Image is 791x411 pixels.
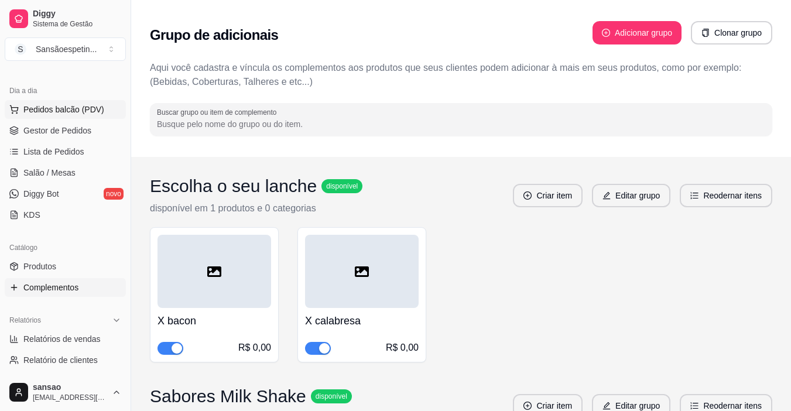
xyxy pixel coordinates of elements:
button: Select a team [5,37,126,61]
div: Sansãoespetin ... [36,43,97,55]
span: Diggy Bot [23,188,59,200]
span: S [15,43,26,55]
span: Diggy [33,9,121,19]
button: copyClonar grupo [691,21,772,44]
button: plus-circleCriar item [513,184,583,207]
a: Relatórios de vendas [5,330,126,348]
div: R$ 0,00 [238,341,271,355]
span: plus-circle [602,29,610,37]
div: Dia a dia [5,81,126,100]
h4: X bacon [157,313,271,329]
a: Lista de Pedidos [5,142,126,161]
h3: Escolha o seu lanche [150,176,317,197]
button: sansao[EMAIL_ADDRESS][DOMAIN_NAME] [5,378,126,406]
span: Relatórios [9,316,41,325]
a: DiggySistema de Gestão [5,5,126,33]
span: Relatórios de vendas [23,333,101,345]
span: Pedidos balcão (PDV) [23,104,104,115]
span: Lista de Pedidos [23,146,84,157]
span: plus-circle [523,191,532,200]
a: Salão / Mesas [5,163,126,182]
span: Salão / Mesas [23,167,76,179]
p: Aqui você cadastra e víncula os complementos aos produtos que seus clientes podem adicionar à mai... [150,61,772,89]
a: Produtos [5,257,126,276]
a: Gestor de Pedidos [5,121,126,140]
span: disponível [324,181,360,191]
input: Buscar grupo ou item de complemento [157,118,765,130]
span: edit [602,402,611,410]
span: Gestor de Pedidos [23,125,91,136]
a: Diggy Botnovo [5,184,126,203]
h3: Sabores Milk Shake [150,386,306,407]
span: ordered-list [690,191,698,200]
span: KDS [23,209,40,221]
h2: Grupo de adicionais [150,26,278,44]
button: editEditar grupo [592,184,670,207]
div: R$ 0,00 [386,341,419,355]
a: Relatório de mesas [5,372,126,391]
span: ordered-list [690,402,698,410]
button: Pedidos balcão (PDV) [5,100,126,119]
a: Relatório de clientes [5,351,126,369]
label: Buscar grupo ou item de complemento [157,107,280,117]
div: Catálogo [5,238,126,257]
span: [EMAIL_ADDRESS][DOMAIN_NAME] [33,393,107,402]
span: Relatório de clientes [23,354,98,366]
button: plus-circleAdicionar grupo [593,21,682,44]
span: Complementos [23,282,78,293]
span: sansao [33,382,107,393]
a: KDS [5,205,126,224]
span: edit [602,191,611,200]
h4: X calabresa [305,313,419,329]
a: Complementos [5,278,126,297]
span: copy [701,29,710,37]
button: ordered-listReodernar itens [680,184,772,207]
span: plus-circle [523,402,532,410]
span: Produtos [23,261,56,272]
p: disponível em 1 produtos e 0 categorias [150,201,362,215]
span: Sistema de Gestão [33,19,121,29]
span: disponível [313,392,350,401]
